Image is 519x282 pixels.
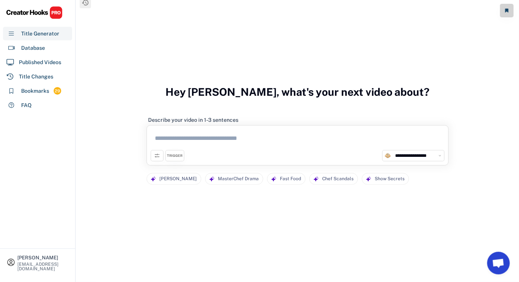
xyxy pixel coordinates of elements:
[19,73,53,81] div: Title Changes
[167,153,182,158] div: TRIGGER
[160,173,197,184] div: [PERSON_NAME]
[17,255,69,260] div: [PERSON_NAME]
[21,101,32,109] div: FAQ
[21,44,45,52] div: Database
[385,152,391,159] img: channels4_profile.jpg
[323,173,354,184] div: Chef Scandals
[17,262,69,271] div: [EMAIL_ADDRESS][DOMAIN_NAME]
[21,30,59,38] div: Title Generator
[148,116,239,123] div: Describe your video in 1-3 sentences
[487,252,510,274] a: Open chat
[165,78,429,106] h3: Hey [PERSON_NAME], what's your next video about?
[218,173,259,184] div: MasterChef Drama
[21,87,49,95] div: Bookmarks
[19,58,61,66] div: Published Videos
[6,6,63,19] img: CHPRO%20Logo.svg
[54,88,61,94] div: 29
[375,173,405,184] div: Show Secrets
[280,173,301,184] div: Fast Food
